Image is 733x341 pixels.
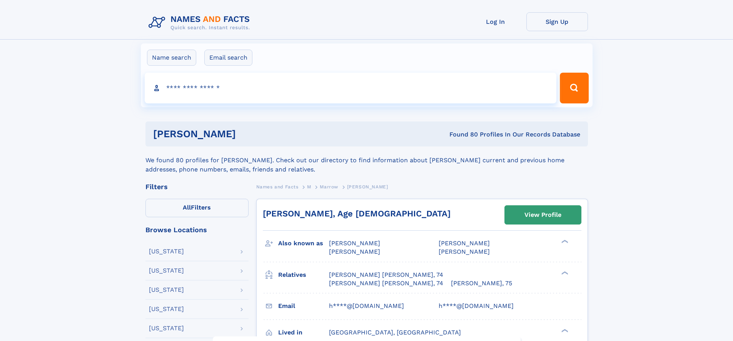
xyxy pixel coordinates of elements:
[145,226,249,233] div: Browse Locations
[329,240,380,247] span: [PERSON_NAME]
[329,329,461,336] span: [GEOGRAPHIC_DATA], [GEOGRAPHIC_DATA]
[147,50,196,66] label: Name search
[560,73,588,103] button: Search Button
[347,184,388,190] span: [PERSON_NAME]
[278,326,329,339] h3: Lived in
[559,328,569,333] div: ❯
[329,271,443,279] a: [PERSON_NAME] [PERSON_NAME], 74
[256,182,299,191] a: Names and Facts
[307,184,311,190] span: M
[505,206,581,224] a: View Profile
[559,239,569,244] div: ❯
[278,268,329,281] h3: Relatives
[278,299,329,313] h3: Email
[145,199,249,217] label: Filters
[559,270,569,275] div: ❯
[183,204,191,211] span: All
[342,130,580,139] div: Found 80 Profiles In Our Records Database
[149,268,184,274] div: [US_STATE]
[149,287,184,293] div: [US_STATE]
[149,306,184,312] div: [US_STATE]
[145,12,256,33] img: Logo Names and Facts
[149,248,184,255] div: [US_STATE]
[307,182,311,191] a: M
[263,209,451,218] a: [PERSON_NAME], Age [DEMOGRAPHIC_DATA]
[145,183,249,190] div: Filters
[149,325,184,331] div: [US_STATE]
[451,279,512,288] a: [PERSON_NAME], 75
[524,206,561,224] div: View Profile
[145,146,588,174] div: We found 80 profiles for [PERSON_NAME]. Check out our directory to find information about [PERSON...
[320,184,338,190] span: Marrow
[329,279,443,288] a: [PERSON_NAME] [PERSON_NAME], 74
[278,237,329,250] h3: Also known as
[145,73,557,103] input: search input
[439,248,490,255] span: [PERSON_NAME]
[526,12,588,31] a: Sign Up
[439,240,490,247] span: [PERSON_NAME]
[465,12,526,31] a: Log In
[320,182,338,191] a: Marrow
[204,50,252,66] label: Email search
[329,248,380,255] span: [PERSON_NAME]
[153,129,343,139] h1: [PERSON_NAME]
